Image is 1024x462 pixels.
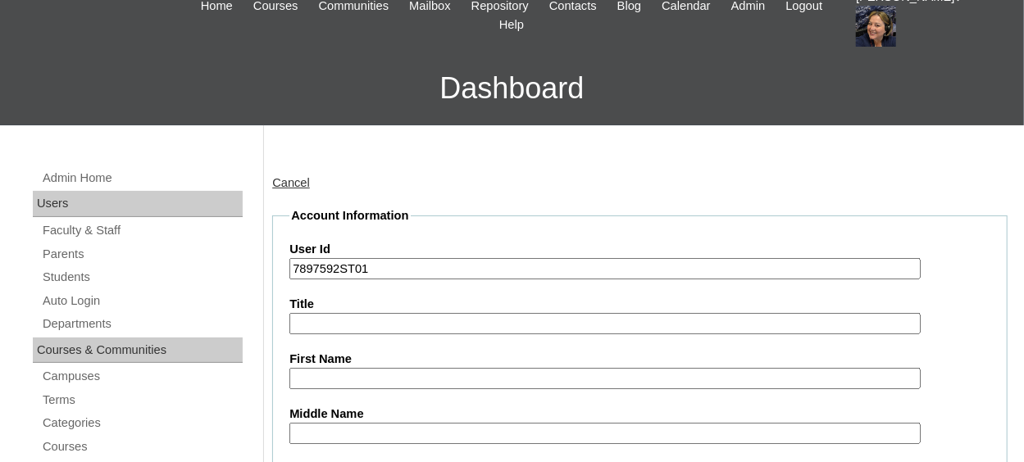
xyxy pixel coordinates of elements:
a: Students [41,267,243,288]
label: Title [289,296,990,313]
label: User Id [289,241,990,258]
a: Categories [41,413,243,433]
span: Help [499,16,524,34]
label: Middle Name [289,405,990,423]
a: Courses [41,437,243,457]
a: Parents [41,244,243,265]
a: Faculty & Staff [41,220,243,241]
div: Courses & Communities [33,337,243,364]
a: Admin Home [41,168,243,188]
a: Auto Login [41,291,243,311]
a: Departments [41,314,243,334]
div: Users [33,191,243,217]
legend: Account Information [289,207,410,224]
img: Evelyn Torres-Lopez [856,6,896,47]
a: Campuses [41,366,243,387]
h3: Dashboard [8,52,1016,125]
label: First Name [289,351,990,368]
a: Terms [41,390,243,410]
a: Cancel [272,176,310,189]
a: Help [491,16,532,34]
